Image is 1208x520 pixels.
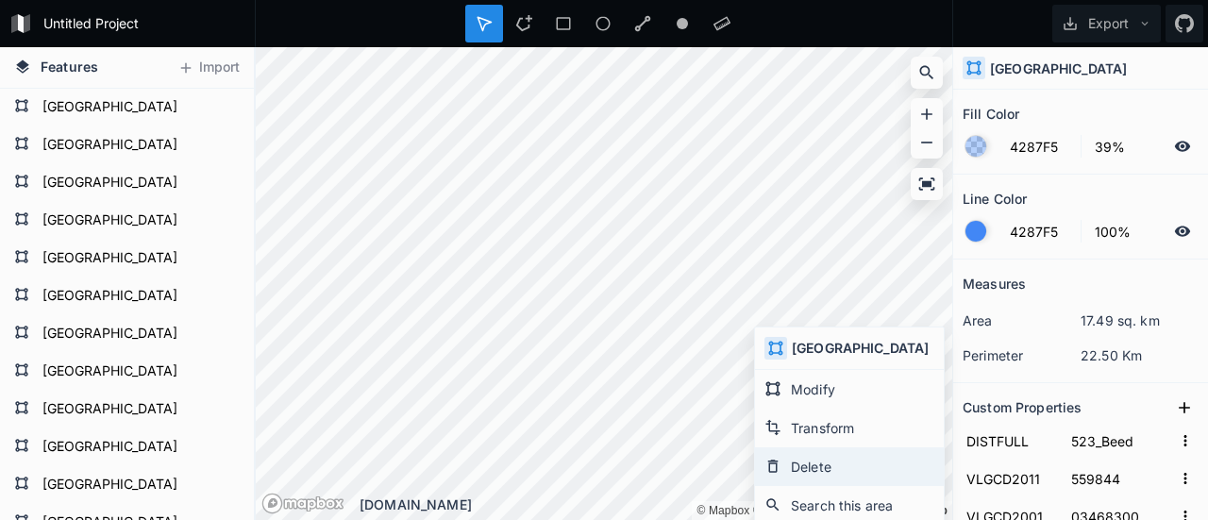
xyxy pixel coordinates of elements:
[963,99,1019,128] h2: Fill Color
[990,59,1127,78] h4: [GEOGRAPHIC_DATA]
[1067,427,1172,455] input: Empty
[755,370,944,409] div: Modify
[963,393,1082,422] h2: Custom Properties
[755,447,944,486] div: Delete
[963,345,1081,365] dt: perimeter
[755,409,944,447] div: Transform
[360,495,952,514] div: [DOMAIN_NAME]
[1067,464,1172,493] input: Empty
[963,184,1027,213] h2: Line Color
[753,504,847,517] a: OpenStreetMap
[963,427,1058,455] input: Name
[696,504,749,517] a: Mapbox
[261,493,344,514] a: Mapbox logo
[1052,5,1161,42] button: Export
[1081,310,1199,330] dd: 17.49 sq. km
[963,310,1081,330] dt: area
[41,57,98,76] span: Features
[1081,345,1199,365] dd: 22.50 Km
[963,269,1026,298] h2: Measures
[168,53,249,83] button: Import
[792,338,929,358] h4: [GEOGRAPHIC_DATA]
[963,464,1058,493] input: Name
